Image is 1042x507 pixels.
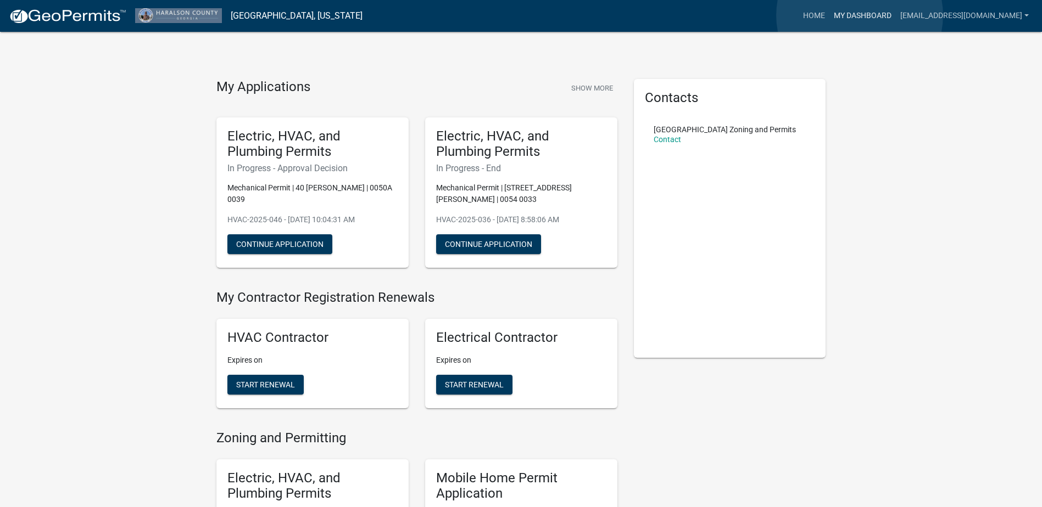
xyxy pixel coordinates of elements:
[216,430,617,446] h4: Zoning and Permitting
[654,135,681,144] a: Contact
[216,290,617,306] h4: My Contractor Registration Renewals
[135,8,222,23] img: Haralson County, Georgia
[436,470,606,502] h5: Mobile Home Permit Application
[227,182,398,205] p: Mechanical Permit | 40 [PERSON_NAME] | 0050A 0039
[436,214,606,226] p: HVAC-2025-036 - [DATE] 8:58:06 AM
[227,330,398,346] h5: HVAC Contractor
[567,79,617,97] button: Show More
[654,126,796,133] p: [GEOGRAPHIC_DATA] Zoning and Permits
[216,290,617,417] wm-registration-list-section: My Contractor Registration Renewals
[436,354,606,366] p: Expires on
[436,330,606,346] h5: Electrical Contractor
[227,214,398,226] p: HVAC-2025-046 - [DATE] 10:04:31 AM
[216,79,310,95] h4: My Applications
[227,163,398,173] h6: In Progress - Approval Decision
[436,182,606,205] p: Mechanical Permit | [STREET_ADDRESS][PERSON_NAME] | 0054 0033
[436,234,541,254] button: Continue Application
[436,375,512,395] button: Start Renewal
[896,5,1033,26] a: [EMAIL_ADDRESS][DOMAIN_NAME]
[236,380,295,388] span: Start Renewal
[227,354,398,366] p: Expires on
[799,5,829,26] a: Home
[645,90,815,106] h5: Contacts
[227,128,398,160] h5: Electric, HVAC, and Plumbing Permits
[231,7,363,25] a: [GEOGRAPHIC_DATA], [US_STATE]
[436,163,606,173] h6: In Progress - End
[227,234,332,254] button: Continue Application
[227,470,398,502] h5: Electric, HVAC, and Plumbing Permits
[829,5,896,26] a: My Dashboard
[227,375,304,395] button: Start Renewal
[436,128,606,160] h5: Electric, HVAC, and Plumbing Permits
[445,380,504,388] span: Start Renewal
